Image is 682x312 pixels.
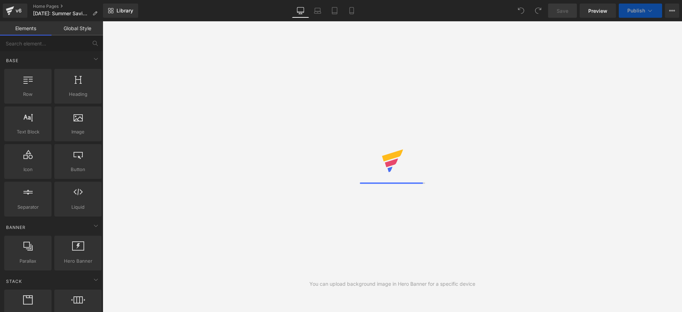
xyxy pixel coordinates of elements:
a: v6 [3,4,27,18]
span: Preview [588,7,607,15]
a: Desktop [292,4,309,18]
span: Liquid [56,203,99,211]
a: New Library [103,4,138,18]
span: Icon [6,166,49,173]
span: Publish [627,8,645,13]
span: Heading [56,91,99,98]
button: Undo [514,4,528,18]
a: Tablet [326,4,343,18]
span: Save [557,7,568,15]
span: Stack [5,278,23,285]
span: Row [6,91,49,98]
a: Global Style [52,21,103,35]
a: Laptop [309,4,326,18]
span: Base [5,57,19,64]
button: More [665,4,679,18]
span: Separator [6,203,49,211]
span: Image [56,128,99,136]
span: Text Block [6,128,49,136]
span: Parallax [6,257,49,265]
button: Publish [619,4,662,18]
span: Library [117,7,133,14]
div: v6 [14,6,23,15]
a: Home Pages [33,4,103,9]
span: Banner [5,224,26,231]
span: Button [56,166,99,173]
div: You can upload background image in Hero Banner for a specific device [309,280,475,288]
span: Hero Banner [56,257,99,265]
button: Redo [531,4,545,18]
a: Preview [580,4,616,18]
a: Mobile [343,4,360,18]
span: [DATE]: Summer Savings [33,11,90,16]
